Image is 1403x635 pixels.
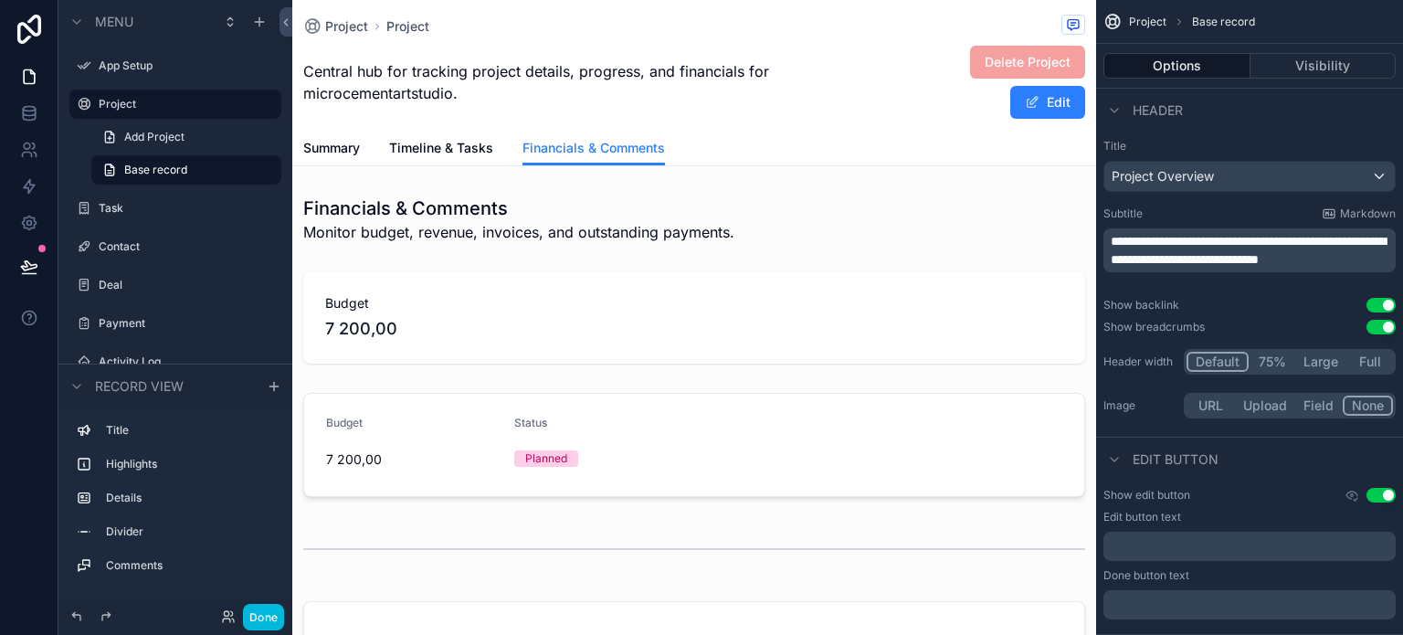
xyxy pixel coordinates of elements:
label: Header width [1103,355,1176,369]
span: Menu [95,13,133,31]
label: Done button text [1103,568,1189,583]
span: Project [325,17,368,36]
button: Upload [1235,396,1295,416]
button: Large [1295,352,1346,372]
span: Financials & Comments [522,139,665,157]
label: Edit button text [1103,510,1181,524]
button: URL [1187,396,1235,416]
a: Project [386,17,429,36]
span: Project Overview [1112,167,1214,185]
label: Subtitle [1103,206,1143,221]
span: Timeline & Tasks [389,139,493,157]
a: Summary [303,132,360,168]
div: scrollable content [1103,590,1396,619]
div: Show backlink [1103,298,1179,312]
button: Options [1103,53,1250,79]
label: Image [1103,398,1176,413]
a: Add Project [91,122,281,152]
div: Show breadcrumbs [1103,320,1205,334]
button: Field [1295,396,1344,416]
button: Edit [1010,86,1085,119]
button: Done [243,604,284,630]
label: Divider [106,524,267,539]
label: Show edit button [1103,488,1190,503]
label: Payment [99,316,270,331]
span: Central hub for tracking project details, progress, and financials for microcementartstudio. [303,60,886,104]
div: scrollable content [58,407,292,598]
label: App Setup [99,58,270,73]
label: Contact [99,239,270,254]
button: None [1343,396,1393,416]
label: Comments [106,558,267,573]
a: Markdown [1322,206,1396,221]
span: Base record [124,163,187,177]
a: Financials & Comments [522,132,665,166]
label: Title [1103,139,1396,153]
button: Project Overview [1103,161,1396,192]
span: Header [1133,101,1183,120]
button: Default [1187,352,1249,372]
span: Summary [303,139,360,157]
div: scrollable content [1103,532,1396,561]
span: Edit button [1133,450,1218,469]
label: Details [106,491,267,505]
label: Highlights [106,457,267,471]
label: Project [99,97,270,111]
span: Add Project [124,130,185,144]
a: Project [303,17,368,36]
a: Timeline & Tasks [389,132,493,168]
button: 75% [1249,352,1295,372]
span: Record view [95,377,184,396]
span: Project [1129,15,1166,29]
label: Title [106,423,267,438]
div: scrollable content [1103,228,1396,272]
button: Visibility [1250,53,1397,79]
button: Full [1346,352,1393,372]
a: Base record [91,155,281,185]
label: Task [99,201,270,216]
label: Activity Log [99,355,270,369]
span: Base record [1192,15,1255,29]
span: Markdown [1340,206,1396,221]
label: Deal [99,278,270,292]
